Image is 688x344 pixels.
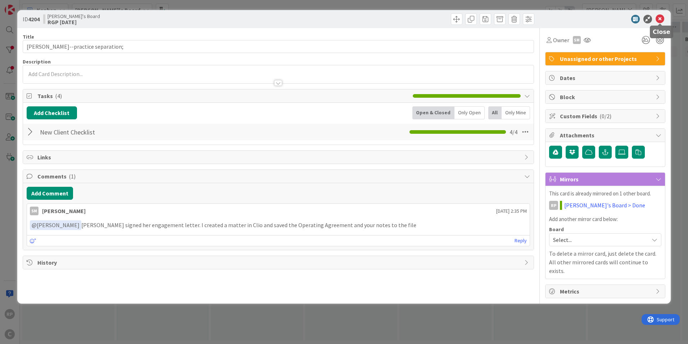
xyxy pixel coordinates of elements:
span: Select... [553,235,645,245]
div: SM [30,207,39,215]
span: Links [37,153,521,162]
input: type card name here... [23,40,534,53]
span: Comments [37,172,521,181]
input: Add Checklist... [37,125,199,138]
span: History [37,258,521,267]
span: ( 1 ) [69,173,76,180]
span: Attachments [560,131,652,140]
span: Metrics [560,287,652,296]
span: ( 4 ) [55,92,62,100]
div: Only Open [454,106,485,119]
div: SM [573,36,581,44]
span: Owner [553,36,569,44]
span: [PERSON_NAME]'s Board [47,13,100,19]
div: Open & Closed [412,106,454,119]
b: 4204 [28,16,40,23]
span: ( 0/2 ) [599,113,611,120]
span: Description [23,58,51,65]
span: Dates [560,74,652,82]
span: ID [23,15,40,23]
button: Add Comment [27,187,73,200]
h5: Close [653,28,670,35]
span: Board [549,227,564,232]
div: Only Mine [502,106,530,119]
span: Custom Fields [560,112,652,120]
p: [PERSON_NAME] signed her engagement letter. I created a matter in Clio and saved the Operating Ag... [30,220,527,230]
div: RP [549,201,558,210]
span: @ [32,221,37,229]
div: All [488,106,502,119]
button: Add Checklist [27,106,77,119]
span: Mirrors [560,175,652,184]
span: Block [560,93,652,101]
p: To delete a mirror card, just delete the card. All other mirrored cards will continue to exists. [549,249,661,275]
span: Support [15,1,33,10]
a: [PERSON_NAME]'s Board > Done [564,201,645,210]
b: RGP [DATE] [47,19,100,25]
div: [PERSON_NAME] [42,207,86,215]
span: Tasks [37,92,409,100]
a: Reply [515,236,527,245]
p: Add another mirror card below: [549,215,661,224]
span: Unassigned or other Projects [560,54,652,63]
span: 4 / 4 [510,128,517,136]
label: Title [23,34,34,40]
span: [DATE] 2:35 PM [496,207,527,215]
p: This card is already mirrored on 1 other board. [549,190,661,198]
span: [PERSON_NAME] [32,221,80,229]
